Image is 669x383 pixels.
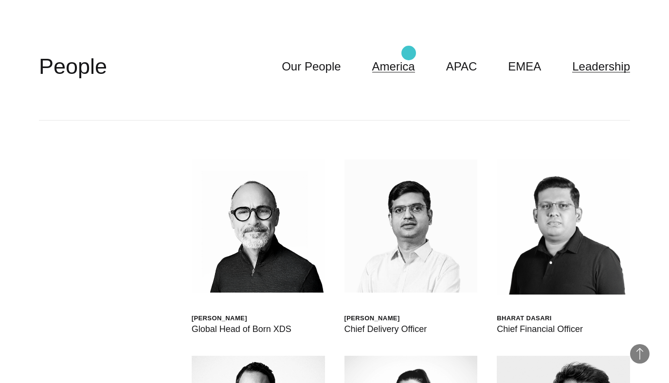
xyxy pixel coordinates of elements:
a: Our People [282,57,341,76]
div: Global Head of Born XDS [192,322,291,336]
div: [PERSON_NAME] [192,314,291,322]
a: Leadership [572,57,630,76]
img: Scott Sorokin [192,159,325,293]
a: America [372,57,415,76]
img: Bharat Dasari [497,159,630,295]
div: Chief Financial Officer [497,322,583,336]
div: Bharat Dasari [497,314,583,322]
div: [PERSON_NAME] [344,314,427,322]
a: EMEA [508,57,541,76]
h2: People [39,52,107,81]
img: Shashank Tamotia [344,159,478,293]
button: Back to Top [630,344,650,364]
a: APAC [446,57,477,76]
div: Chief Delivery Officer [344,322,427,336]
